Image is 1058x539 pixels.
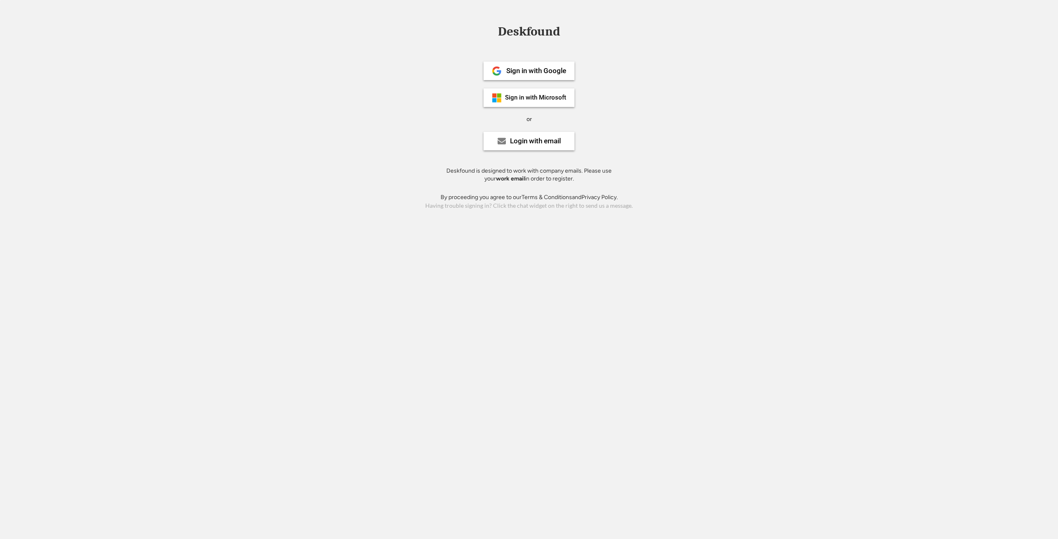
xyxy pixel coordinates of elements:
div: By proceeding you agree to our and [441,193,618,202]
div: Login with email [510,138,561,145]
strong: work email [496,175,525,182]
img: ms-symbollockup_mssymbol_19.png [492,93,502,103]
div: Deskfound [494,25,564,38]
a: Privacy Policy. [581,194,618,201]
div: Sign in with Microsoft [505,95,566,101]
a: Terms & Conditions [522,194,572,201]
img: 1024px-Google__G__Logo.svg.png [492,66,502,76]
div: Deskfound is designed to work with company emails. Please use your in order to register. [436,167,622,183]
div: or [527,115,532,123]
div: Sign in with Google [506,67,566,74]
